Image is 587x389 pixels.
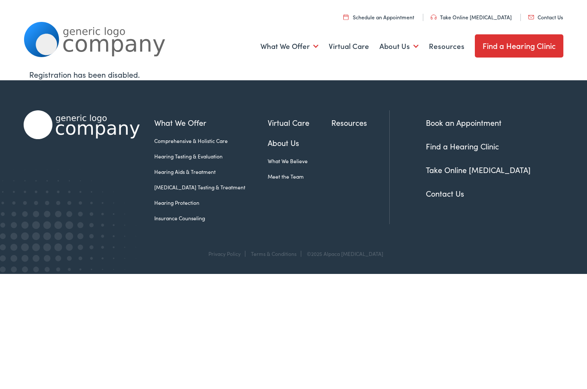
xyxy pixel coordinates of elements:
[426,188,464,199] a: Contact Us
[426,117,501,128] a: Book an Appointment
[475,34,564,58] a: Find a Hearing Clinic
[343,13,414,21] a: Schedule an Appointment
[208,250,241,257] a: Privacy Policy
[303,251,383,257] div: ©2025 Alpaca [MEDICAL_DATA]
[154,199,268,207] a: Hearing Protection
[154,168,268,176] a: Hearing Aids & Treatment
[268,173,332,180] a: Meet the Team
[24,110,140,139] img: Alpaca Audiology
[268,137,332,149] a: About Us
[154,117,268,128] a: What We Offer
[426,141,499,152] a: Find a Hearing Clinic
[268,117,332,128] a: Virtual Care
[426,164,531,175] a: Take Online [MEDICAL_DATA]
[154,183,268,191] a: [MEDICAL_DATA] Testing & Treatment
[329,30,369,62] a: Virtual Care
[429,30,465,62] a: Resources
[260,30,318,62] a: What We Offer
[528,15,534,19] img: utility icon
[379,30,419,62] a: About Us
[154,137,268,145] a: Comprehensive & Holistic Care
[268,157,332,165] a: What We Believe
[343,14,349,20] img: utility icon
[29,69,557,80] div: Registration has been disabled.
[154,152,268,160] a: Hearing Testing & Evaluation
[431,15,437,20] img: utility icon
[251,250,297,257] a: Terms & Conditions
[154,214,268,222] a: Insurance Counseling
[431,13,512,21] a: Take Online [MEDICAL_DATA]
[331,117,389,128] a: Resources
[528,13,563,21] a: Contact Us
